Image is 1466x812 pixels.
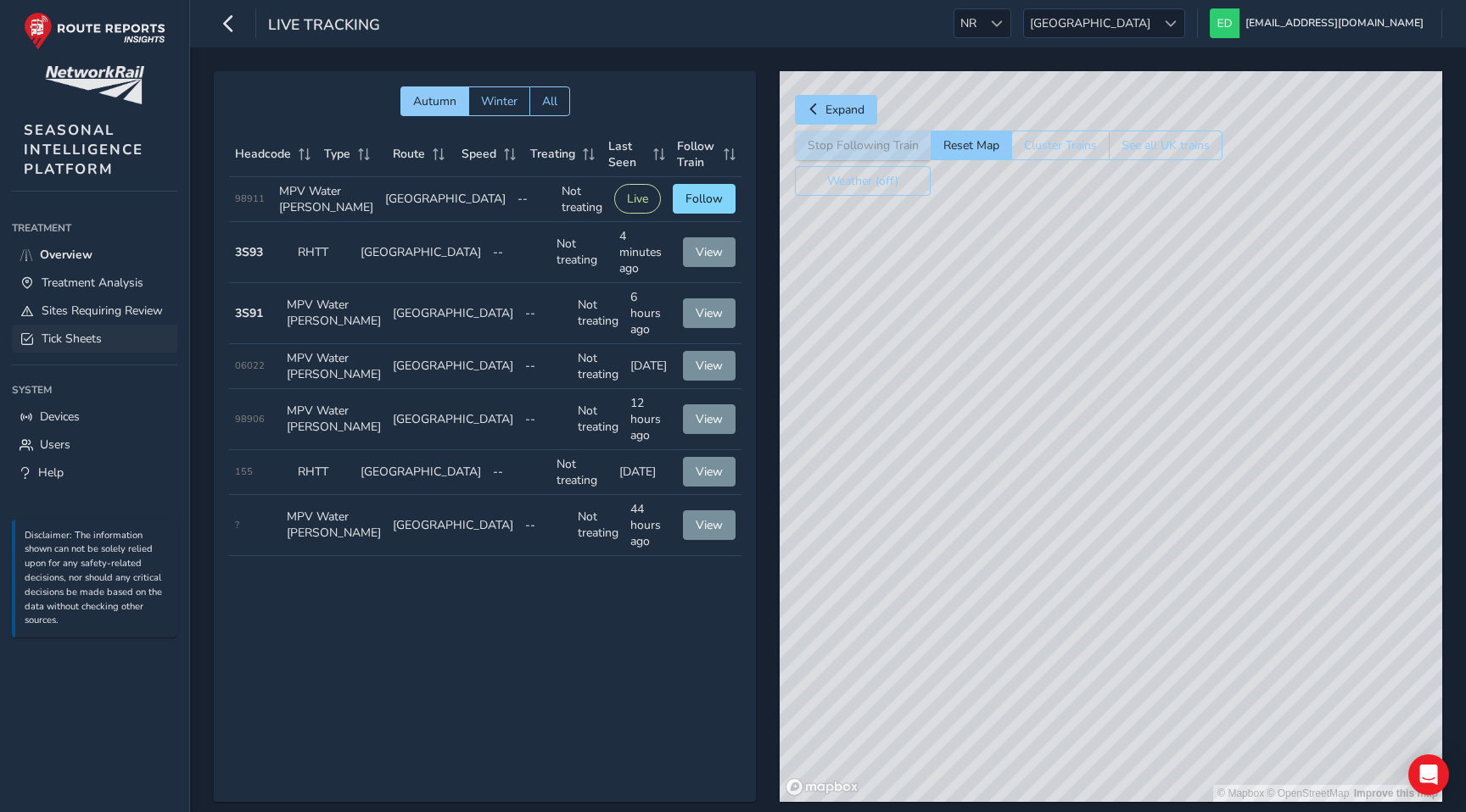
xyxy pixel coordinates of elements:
[387,389,519,450] td: [GEOGRAPHIC_DATA]
[400,86,468,116] button: Autumn
[324,146,350,162] span: Type
[519,283,572,344] td: --
[512,177,556,222] td: --
[795,166,931,196] button: Weather (off)
[624,495,677,556] td: 44 hours ago
[292,222,355,283] td: RHTT
[12,297,177,325] a: Sites Requiring Review
[12,431,177,459] a: Users
[235,413,265,425] span: 98906
[572,344,624,389] td: Not treating
[281,389,387,450] td: MPV Water [PERSON_NAME]
[519,389,572,450] td: --
[355,450,487,495] td: [GEOGRAPHIC_DATA]
[624,283,677,344] td: 6 hours ago
[696,358,723,374] span: View
[683,237,736,267] button: View
[519,344,572,389] td: --
[12,377,177,403] div: System
[42,275,143,291] span: Treatment Analysis
[795,95,877,125] button: Expand
[572,495,624,556] td: Not treating
[235,465,253,478] span: 155
[624,344,677,389] td: [DATE]
[268,14,380,38] span: Live Tracking
[529,86,570,116] button: All
[281,344,387,389] td: MPV Water [PERSON_NAME]
[613,450,676,495] td: [DATE]
[696,244,723,260] span: View
[556,177,608,222] td: Not treating
[235,192,265,205] span: 98911
[42,303,163,319] span: Sites Requiring Review
[696,517,723,533] span: View
[468,86,529,116] button: Winter
[551,450,613,495] td: Not treating
[24,120,143,179] span: SEASONAL INTELLIGENCE PLATFORM
[292,450,355,495] td: RHTT
[235,305,263,321] strong: 3S91
[530,146,575,162] span: Treating
[683,457,736,487] button: View
[519,495,572,556] td: --
[487,450,550,495] td: --
[40,437,70,453] span: Users
[551,222,613,283] td: Not treating
[387,344,519,389] td: [GEOGRAPHIC_DATA]
[42,331,102,347] span: Tick Sheets
[387,283,519,344] td: [GEOGRAPHIC_DATA]
[24,12,165,50] img: rr logo
[1011,131,1109,160] button: Cluster Trains
[25,529,169,629] p: Disclaimer: The information shown can not be solely relied upon for any safety-related decisions,...
[12,459,177,487] a: Help
[355,222,487,283] td: [GEOGRAPHIC_DATA]
[387,495,519,556] td: [GEOGRAPHIC_DATA]
[281,283,387,344] td: MPV Water [PERSON_NAME]
[624,389,677,450] td: 12 hours ago
[413,93,456,109] span: Autumn
[40,409,80,425] span: Devices
[1408,754,1449,795] div: Open Intercom Messenger
[683,510,736,540] button: View
[12,215,177,241] div: Treatment
[379,177,512,222] td: [GEOGRAPHIC_DATA]
[462,146,496,162] span: Speed
[273,177,379,222] td: MPV Water [PERSON_NAME]
[608,138,647,170] span: Last Seen
[281,495,387,556] td: MPV Water [PERSON_NAME]
[1210,8,1430,38] button: [EMAIL_ADDRESS][DOMAIN_NAME]
[931,131,1011,160] button: Reset Map
[235,359,265,372] span: 06022
[696,305,723,321] span: View
[38,464,64,481] span: Help
[40,247,92,263] span: Overview
[393,146,425,162] span: Route
[614,184,661,214] button: Live
[12,403,177,431] a: Devices
[572,389,624,450] td: Not treating
[45,66,144,104] img: customer logo
[696,411,723,427] span: View
[683,351,736,381] button: View
[685,191,723,207] span: Follow
[542,93,557,109] span: All
[1210,8,1239,38] img: diamond-layout
[673,184,736,214] button: Follow
[1109,131,1223,160] button: See all UK trains
[572,283,624,344] td: Not treating
[683,298,736,328] button: View
[235,244,263,260] strong: 3S93
[1024,9,1156,37] span: [GEOGRAPHIC_DATA]
[677,138,718,170] span: Follow Train
[825,102,864,118] span: Expand
[613,222,676,283] td: 4 minutes ago
[487,222,550,283] td: --
[235,519,239,531] span: ?
[12,269,177,297] a: Treatment Analysis
[1245,8,1424,38] span: [EMAIL_ADDRESS][DOMAIN_NAME]
[954,9,982,37] span: NR
[12,241,177,269] a: Overview
[235,146,291,162] span: Headcode
[683,404,736,434] button: View
[481,93,518,109] span: Winter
